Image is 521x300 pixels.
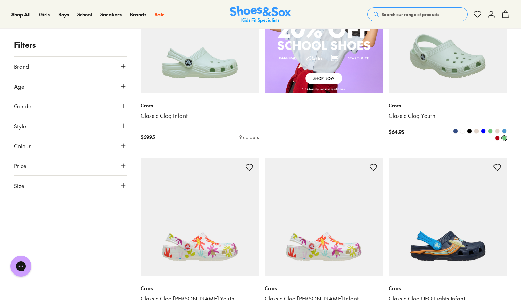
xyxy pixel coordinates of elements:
p: Crocs [389,285,507,292]
a: Sneakers [100,11,122,18]
p: Filters [14,39,127,51]
button: Age [14,76,127,96]
p: Crocs [141,102,259,109]
a: Classic Clog Infant [141,112,259,120]
p: Crocs [141,285,259,292]
button: Brand [14,57,127,76]
button: Style [14,116,127,136]
button: Search our range of products [367,7,468,21]
p: Crocs [265,285,383,292]
span: Gender [14,102,33,110]
img: SNS_Logo_Responsive.svg [230,6,291,23]
a: Shoes & Sox [230,6,291,23]
a: Brands [130,11,146,18]
span: $ 64.95 [389,128,404,141]
a: Classic Clog Youth [389,112,507,120]
span: Search our range of products [382,11,439,17]
p: Crocs [389,102,507,109]
a: School [77,11,92,18]
span: Brand [14,62,29,70]
button: Gender [14,96,127,116]
button: Price [14,156,127,175]
span: Colour [14,142,31,150]
div: 9 colours [239,134,259,141]
span: $ 59.95 [141,134,155,141]
button: Colour [14,136,127,156]
a: Boys [58,11,69,18]
span: Size [14,181,24,190]
a: Sale [155,11,165,18]
span: Price [14,162,26,170]
span: Style [14,122,26,130]
a: Girls [39,11,50,18]
iframe: Gorgias live chat messenger [7,253,35,279]
span: Age [14,82,24,90]
a: Shop All [11,11,31,18]
button: Size [14,176,127,195]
